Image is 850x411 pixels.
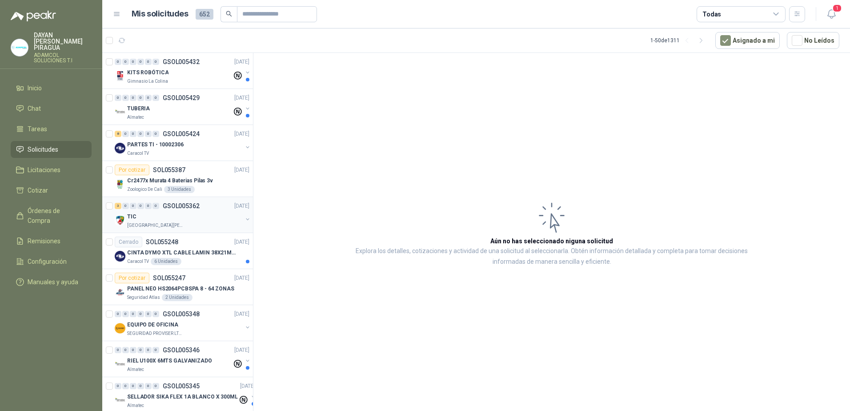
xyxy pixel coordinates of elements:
p: CINTA DYMO XTL CABLE LAMIN 38X21MMBLANCO [127,249,238,257]
div: 0 [145,131,152,137]
p: [DATE] [234,166,249,174]
p: Caracol TV [127,150,149,157]
p: GSOL005432 [163,59,200,65]
div: 0 [122,59,129,65]
p: [DATE] [234,274,249,282]
p: [DATE] [234,202,249,210]
div: 6 Unidades [151,258,181,265]
p: [GEOGRAPHIC_DATA][PERSON_NAME] [127,222,183,229]
p: RIEL U100X 6MTS GALVANIZADO [127,357,212,365]
p: GSOL005429 [163,95,200,101]
div: 0 [137,131,144,137]
span: Configuración [28,257,67,266]
p: ADAMCOL SOLUCIONES T.I [34,52,92,63]
p: SOL055247 [153,275,185,281]
a: Tareas [11,121,92,137]
div: 0 [122,311,129,317]
div: 0 [122,131,129,137]
p: Seguridad Atlas [127,294,160,301]
p: GSOL005424 [163,131,200,137]
img: Company Logo [115,215,125,226]
img: Company Logo [115,287,125,298]
p: SOL055387 [153,167,185,173]
a: Solicitudes [11,141,92,158]
img: Company Logo [115,179,125,189]
a: Cotizar [11,182,92,199]
a: Licitaciones [11,161,92,178]
a: Remisiones [11,233,92,250]
div: 0 [115,383,121,389]
div: 3 [115,203,121,209]
span: search [226,11,232,17]
div: 0 [145,347,152,353]
p: Caracol TV [127,258,149,265]
a: 3 0 0 0 0 0 GSOL005362[DATE] Company LogoTIC[GEOGRAPHIC_DATA][PERSON_NAME] [115,201,251,229]
p: TIC [127,213,136,221]
div: 3 Unidades [164,186,195,193]
a: 0 0 0 0 0 0 GSOL005346[DATE] Company LogoRIEL U100X 6MTS GALVANIZADOAlmatec [115,345,251,373]
p: Almatec [127,402,144,409]
a: Manuales y ayuda [11,274,92,290]
p: Gimnasio La Colina [127,78,168,85]
span: Manuales y ayuda [28,277,78,287]
div: 0 [122,383,129,389]
h3: Aún no has seleccionado niguna solicitud [490,236,613,246]
div: 0 [145,59,152,65]
span: Órdenes de Compra [28,206,83,226]
div: 0 [152,131,159,137]
div: 0 [152,347,159,353]
div: 0 [145,311,152,317]
span: Remisiones [28,236,60,246]
a: Configuración [11,253,92,270]
img: Company Logo [115,395,125,406]
div: 0 [122,95,129,101]
div: 0 [115,311,121,317]
p: [DATE] [234,238,249,246]
p: Explora los detalles, cotizaciones y actividad de una solicitud al seleccionarla. Obtén informaci... [342,246,761,267]
a: 0 0 0 0 0 0 GSOL005432[DATE] Company LogoKITS ROBÓTICAGimnasio La Colina [115,56,251,85]
div: 0 [122,203,129,209]
img: Company Logo [115,143,125,153]
p: GSOL005345 [163,383,200,389]
div: 0 [137,311,144,317]
div: 0 [130,311,136,317]
p: [DATE] [234,346,249,355]
div: 0 [130,95,136,101]
div: 0 [130,131,136,137]
span: 652 [196,9,213,20]
div: 0 [130,59,136,65]
a: Por cotizarSOL055247[DATE] Company LogoPANEL NEO HS2064PCBSPA 8 - 64 ZONASSeguridad Atlas2 Unidades [102,269,253,305]
button: Asignado a mi [715,32,780,49]
img: Company Logo [115,323,125,334]
p: Zoologico De Cali [127,186,162,193]
span: Tareas [28,124,47,134]
span: Inicio [28,83,42,93]
div: 2 Unidades [162,294,192,301]
div: 0 [152,311,159,317]
p: Cr2477x Murata 4 Baterias Pilas 3v [127,177,213,185]
p: [DATE] [234,130,249,138]
a: Inicio [11,80,92,97]
div: 0 [137,347,144,353]
img: Logo peakr [11,11,56,21]
span: Licitaciones [28,165,60,175]
div: 1 - 50 de 1311 [650,33,708,48]
div: 0 [145,95,152,101]
a: Órdenes de Compra [11,202,92,229]
p: EQUIPO DE OFICINA [127,321,178,329]
div: 0 [137,203,144,209]
img: Company Logo [115,251,125,262]
span: Solicitudes [28,145,58,154]
p: GSOL005362 [163,203,200,209]
div: 0 [137,59,144,65]
p: KITS ROBÓTICA [127,68,168,77]
img: Company Logo [11,39,28,56]
div: Por cotizar [115,165,149,175]
div: 0 [152,383,159,389]
a: 8 0 0 0 0 0 GSOL005424[DATE] Company LogoPARTES TI - 10002306Caracol TV [115,129,251,157]
div: Cerrado [115,237,142,247]
a: Por cotizarSOL055387[DATE] Company LogoCr2477x Murata 4 Baterias Pilas 3vZoologico De Cali3 Unidades [102,161,253,197]
a: 0 0 0 0 0 0 GSOL005345[DATE] Company LogoSELLADOR SIKA FLEX 1A BLANCO X 300MLAlmatec [115,381,257,409]
span: Chat [28,104,41,113]
img: Company Logo [115,359,125,370]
